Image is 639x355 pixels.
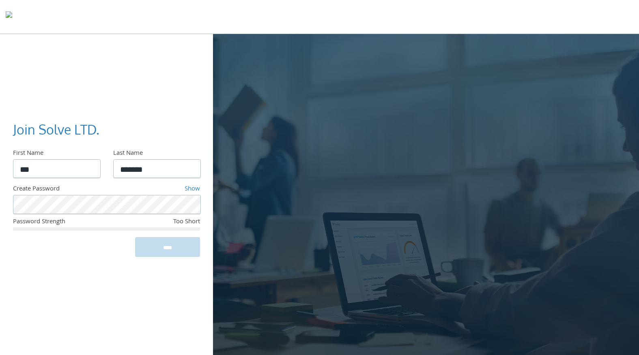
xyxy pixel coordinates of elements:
div: First Name [13,149,100,159]
div: Password Strength [13,217,138,228]
img: todyl-logo-dark.svg [6,9,12,25]
a: Show [185,184,200,195]
div: Create Password [13,184,131,195]
div: Too Short [138,217,200,228]
h3: Join Solve LTD. [13,121,194,139]
div: Last Name [113,149,200,159]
